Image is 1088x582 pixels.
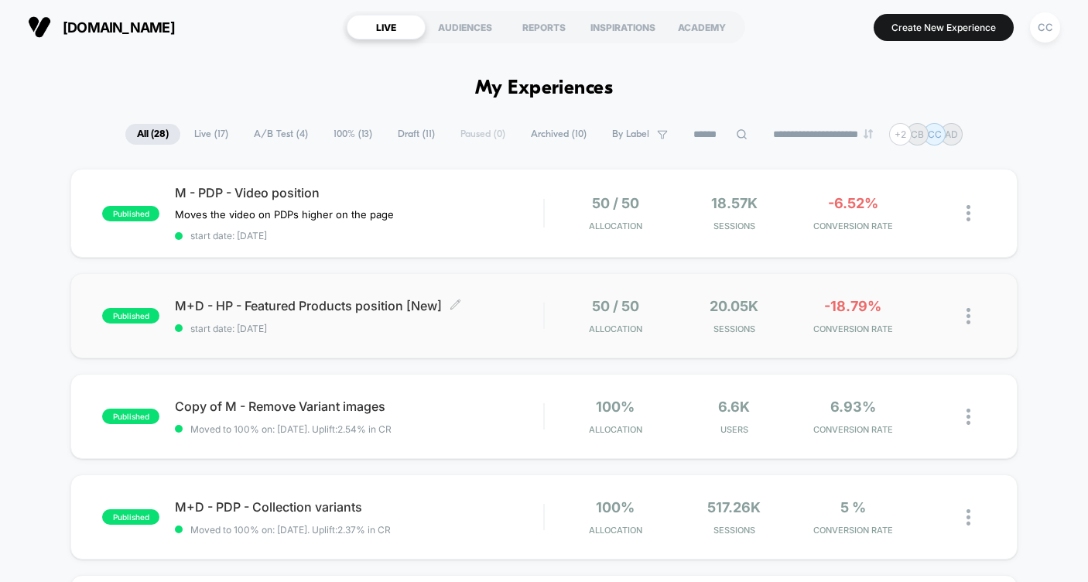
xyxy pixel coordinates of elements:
span: published [102,308,159,324]
button: Create New Experience [874,14,1014,41]
span: 6.6k [718,399,750,415]
span: 5 % [840,499,866,515]
span: 6.93% [830,399,876,415]
span: Users [679,424,789,435]
span: 50 / 50 [592,298,639,314]
img: close [967,409,970,425]
span: 50 / 50 [592,195,639,211]
div: INSPIRATIONS [583,15,662,39]
span: CONVERSION RATE [797,424,908,435]
p: CC [928,128,942,140]
button: CC [1025,12,1065,43]
span: CONVERSION RATE [797,525,908,536]
span: published [102,509,159,525]
div: REPORTS [505,15,583,39]
span: Live ( 17 ) [183,124,240,145]
div: ACADEMY [662,15,741,39]
div: CC [1030,12,1060,43]
span: Moved to 100% on: [DATE] . Uplift: 2.37% in CR [190,524,391,536]
span: Draft ( 11 ) [386,124,446,145]
span: Copy of M - Remove Variant images [175,399,543,414]
span: published [102,409,159,424]
div: AUDIENCES [426,15,505,39]
span: A/B Test ( 4 ) [242,124,320,145]
span: Moves the video on PDPs higher on the page [175,208,394,221]
span: -6.52% [828,195,878,211]
span: Allocation [589,424,642,435]
span: -18.79% [824,298,881,314]
p: CB [911,128,924,140]
span: 18.57k [711,195,758,211]
span: 100% [596,399,635,415]
img: close [967,205,970,221]
span: start date: [DATE] [175,230,543,241]
button: [DOMAIN_NAME] [23,15,180,39]
span: Allocation [589,525,642,536]
span: M+D - HP - Featured Products position [New] [175,298,543,313]
div: + 2 [889,123,912,145]
span: Allocation [589,221,642,231]
span: Sessions [679,525,789,536]
span: All ( 28 ) [125,124,180,145]
span: Archived ( 10 ) [519,124,598,145]
span: [DOMAIN_NAME] [63,19,175,36]
span: 20.05k [710,298,758,314]
span: Moved to 100% on: [DATE] . Uplift: 2.54% in CR [190,423,392,435]
span: 100% [596,499,635,515]
span: Sessions [679,221,789,231]
img: end [864,129,873,139]
img: close [967,509,970,526]
p: AD [945,128,958,140]
span: start date: [DATE] [175,323,543,334]
span: 100% ( 13 ) [322,124,384,145]
span: CONVERSION RATE [797,324,908,334]
span: published [102,206,159,221]
div: LIVE [347,15,426,39]
span: CONVERSION RATE [797,221,908,231]
span: Allocation [589,324,642,334]
span: By Label [612,128,649,140]
h1: My Experiences [475,77,614,100]
span: 517.26k [707,499,761,515]
span: M - PDP - Video position [175,185,543,200]
span: Sessions [679,324,789,334]
img: Visually logo [28,15,51,39]
img: close [967,308,970,324]
span: M+D - PDP - Collection variants [175,499,543,515]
